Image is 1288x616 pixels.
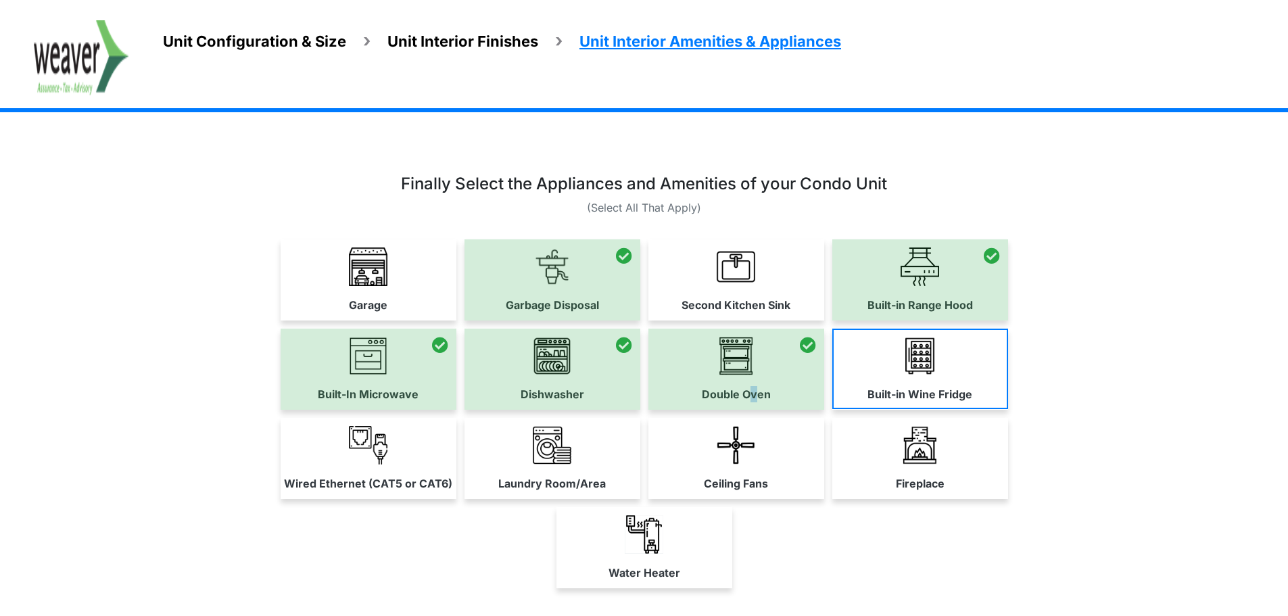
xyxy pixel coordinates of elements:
span: Unit Configuration & Size [163,32,346,50]
img: laundry-room_5OBHpJr.png [533,426,571,465]
label: Fireplace [896,475,945,492]
label: Water Heater [609,565,680,581]
label: Garage [349,297,387,313]
label: Laundry Room/Area [498,475,606,492]
img: Fireplace_Icon.png [901,426,939,465]
label: Built-in Wine Fridge [867,386,972,402]
label: Wired Ethernet (CAT5 or CAT6) [284,475,452,492]
img: garage-detached_n5XMoWg_se3B6pt.png [349,247,387,286]
img: water_heater_Ts5pyyV.PNG [625,515,663,554]
h3: Finally Select the Appliances and Amenities of your Condo Unit [401,174,887,194]
label: Second Kitchen Sink [682,297,790,313]
img: second-kitchen-sink_tKaxt2I.png [717,247,755,286]
img: built-in-wine-fridge.png [901,337,939,375]
img: home-wired-CAT5-CAT6.png [349,426,387,465]
img: ceiling_fan.png [717,426,755,465]
p: (Select All That Apply) [193,199,1095,216]
img: spp logo [34,20,129,95]
span: Unit Interior Finishes [387,32,538,50]
label: Ceiling Fans [704,475,768,492]
span: Unit Interior Amenities & Appliances [579,32,841,50]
